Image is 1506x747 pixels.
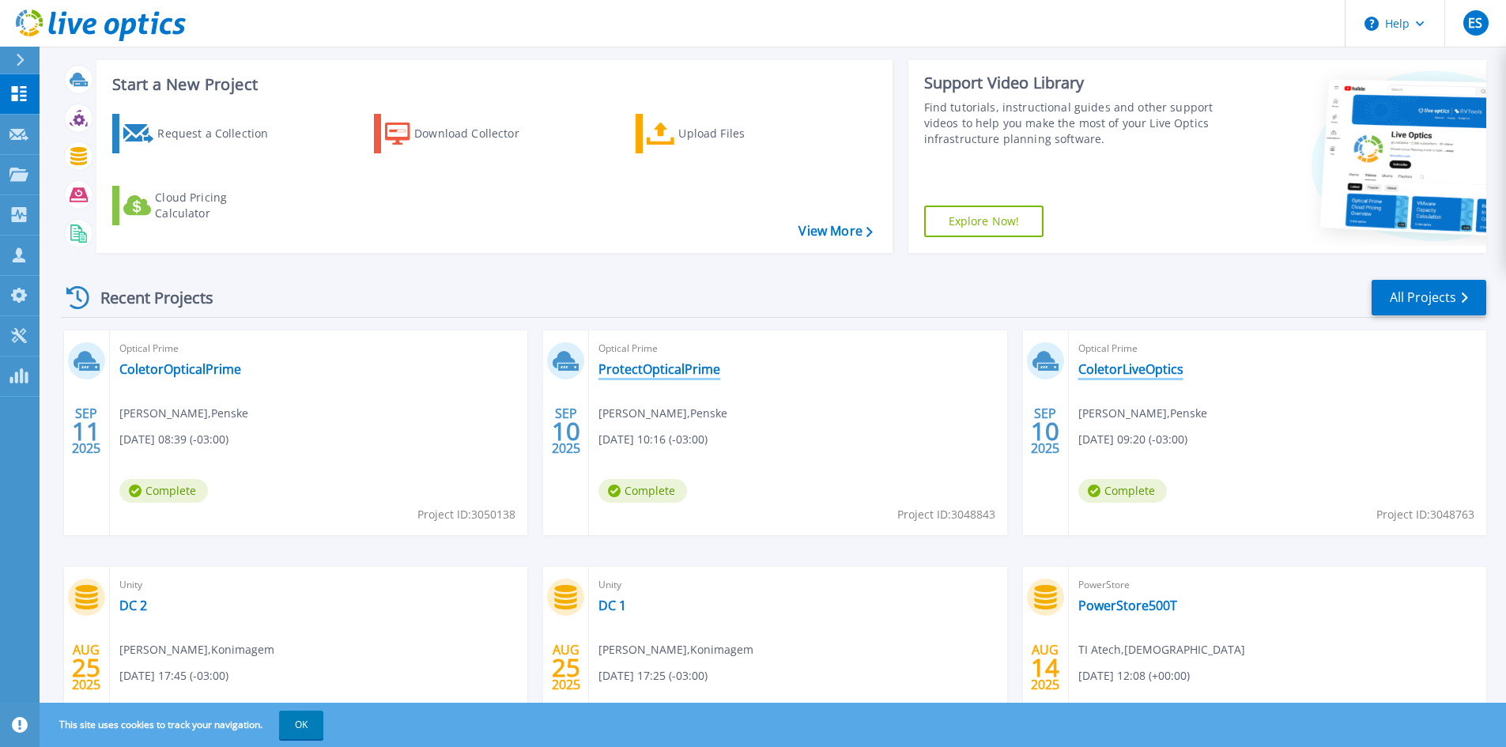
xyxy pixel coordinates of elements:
div: Support Video Library [924,73,1219,93]
span: Optical Prime [1078,340,1477,357]
span: 10 [552,424,580,438]
span: [DATE] 08:39 (-03:00) [119,431,228,448]
a: ProtectOpticalPrime [598,361,720,377]
span: PowerStore [1078,576,1477,594]
a: Cloud Pricing Calculator [112,186,289,225]
span: Optical Prime [598,340,997,357]
span: [PERSON_NAME] , Penske [598,405,727,422]
div: Upload Files [678,118,805,149]
span: Project ID: 3048843 [897,506,995,523]
span: 11 [72,424,100,438]
span: 25 [552,661,580,674]
span: 25 [72,661,100,674]
span: [PERSON_NAME] , Penske [1078,405,1207,422]
div: Find tutorials, instructional guides and other support videos to help you make the most of your L... [924,100,1219,147]
span: Project ID: 3048763 [1376,506,1474,523]
h3: Start a New Project [112,76,872,93]
span: [DATE] 10:16 (-03:00) [598,431,708,448]
a: ColetorOpticalPrime [119,361,241,377]
div: SEP 2025 [1030,402,1060,460]
span: Unity [598,576,997,594]
span: Complete [119,479,208,503]
span: [PERSON_NAME] , Konimagem [598,641,753,658]
span: [PERSON_NAME] , Penske [119,405,248,422]
span: [DATE] 17:45 (-03:00) [119,667,228,685]
div: AUG 2025 [71,639,101,696]
a: PowerStore500T [1078,598,1177,613]
div: Cloud Pricing Calculator [155,190,281,221]
span: ES [1468,17,1482,29]
a: Request a Collection [112,114,289,153]
div: AUG 2025 [551,639,581,696]
button: OK [279,711,323,739]
div: SEP 2025 [71,402,101,460]
span: [DATE] 17:25 (-03:00) [598,667,708,685]
a: DC 2 [119,598,147,613]
a: ColetorLiveOptics [1078,361,1183,377]
span: Unity [119,576,518,594]
span: Complete [598,479,687,503]
a: Download Collector [374,114,550,153]
span: [DATE] 12:08 (+00:00) [1078,667,1190,685]
span: Complete [1078,479,1167,503]
span: [PERSON_NAME] , Konimagem [119,641,274,658]
span: This site uses cookies to track your navigation. [43,711,323,739]
div: SEP 2025 [551,402,581,460]
span: Project ID: 3050138 [417,506,515,523]
div: Download Collector [414,118,541,149]
span: 14 [1031,661,1059,674]
span: 10 [1031,424,1059,438]
span: TI Atech , [DEMOGRAPHIC_DATA] [1078,641,1245,658]
a: All Projects [1372,280,1486,315]
a: View More [798,224,872,239]
span: Optical Prime [119,340,518,357]
span: [DATE] 09:20 (-03:00) [1078,431,1187,448]
a: Explore Now! [924,206,1044,237]
div: Recent Projects [61,278,235,317]
a: DC 1 [598,598,626,613]
div: Request a Collection [157,118,284,149]
a: Upload Files [636,114,812,153]
div: AUG 2025 [1030,639,1060,696]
